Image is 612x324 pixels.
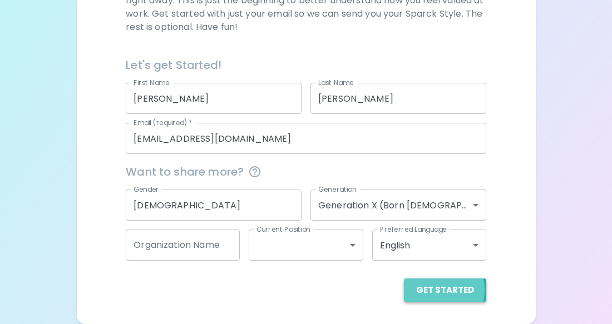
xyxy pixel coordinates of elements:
[126,56,486,74] h6: Let's get Started!
[248,165,261,178] svg: This information is completely confidential and only used for aggregated appreciation studies at ...
[310,190,486,221] div: Generation X (Born [DEMOGRAPHIC_DATA] - [DEMOGRAPHIC_DATA])
[380,225,447,234] label: Preferred Language
[134,185,159,194] label: Gender
[134,118,193,127] label: Email (required)
[134,78,170,87] label: First Name
[372,230,486,261] div: English
[318,78,353,87] label: Last Name
[126,163,486,181] span: Want to share more?
[404,278,486,302] button: Get Started
[318,185,357,194] label: Generation
[256,225,310,234] label: Current Position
